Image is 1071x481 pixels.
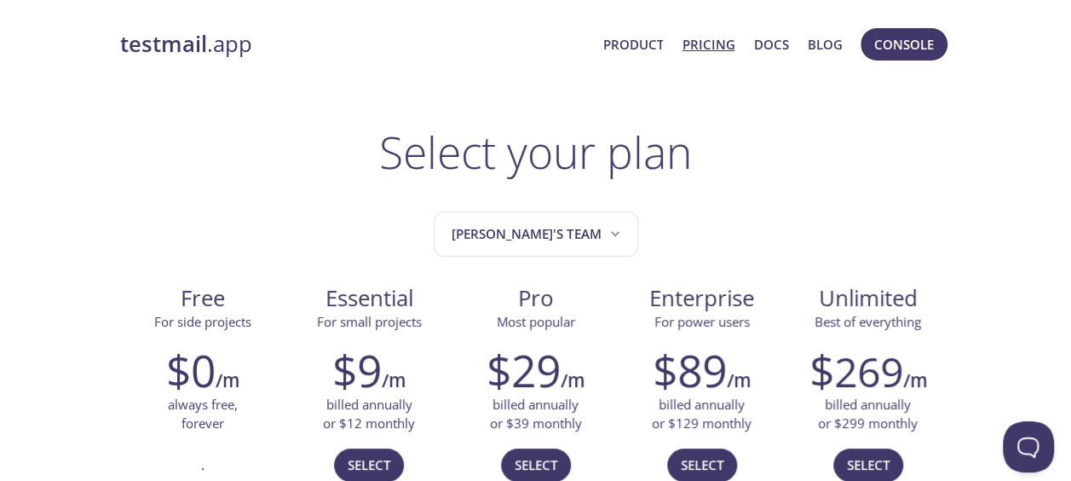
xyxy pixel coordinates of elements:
span: Most popular [497,313,575,330]
h6: /m [727,366,751,395]
div: Keywords by Traffic [188,101,287,112]
span: Select [348,454,390,476]
h2: $29 [487,345,561,396]
span: For side projects [154,313,251,330]
span: Select [847,454,890,476]
p: billed annually or $299 monthly [818,396,918,432]
a: Blog [808,33,843,55]
h2: $9 [332,345,382,396]
p: billed annually or $129 monthly [652,396,751,432]
div: Domain: [DOMAIN_NAME] [44,44,187,58]
span: Essential [300,284,439,313]
img: website_grey.svg [27,44,41,58]
a: Pricing [682,33,734,55]
h6: /m [561,366,584,395]
span: Select [681,454,723,476]
span: [PERSON_NAME]'s team [452,223,624,246]
img: logo_orange.svg [27,27,41,41]
button: Select [501,449,571,481]
span: Console [874,33,934,55]
div: v 4.0.25 [48,27,83,41]
span: Unlimited [819,283,918,313]
a: Docs [754,33,789,55]
iframe: Help Scout Beacon - Open [1003,421,1054,472]
span: For power users [654,313,750,330]
h6: /m [216,366,239,395]
span: Enterprise [632,284,771,313]
span: Pro [466,284,605,313]
a: Product [602,33,663,55]
h6: /m [903,366,927,395]
h6: /m [382,366,406,395]
p: always free, forever [168,396,238,432]
div: Domain Overview [65,101,153,112]
span: Free [134,284,273,313]
button: Chenatif's team [434,212,638,257]
button: Select [667,449,737,481]
strong: testmail [120,29,207,59]
span: Select [515,454,557,476]
span: 269 [834,344,903,399]
h2: $89 [653,345,727,396]
button: Console [861,28,947,61]
h2: $ [809,345,903,396]
span: For small projects [317,313,422,330]
p: billed annually or $39 monthly [490,396,582,432]
span: Best of everything [815,313,921,330]
img: tab_domain_overview_orange.svg [46,99,60,113]
h1: Select your plan [379,126,692,177]
h2: $0 [166,345,216,396]
p: billed annually or $12 monthly [323,396,415,432]
img: tab_keywords_by_traffic_grey.svg [170,99,183,113]
button: Select [833,449,903,481]
button: Select [334,449,404,481]
a: testmail.app [120,30,590,59]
